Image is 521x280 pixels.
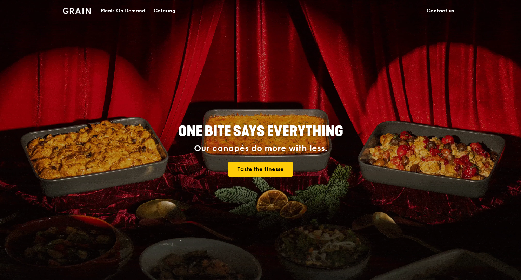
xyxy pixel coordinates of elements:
div: Meals On Demand [101,0,145,21]
img: Grain [63,8,91,14]
div: Catering [154,0,175,21]
a: Catering [149,0,180,21]
a: Contact us [422,0,459,21]
a: Taste the finesse [228,162,293,177]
